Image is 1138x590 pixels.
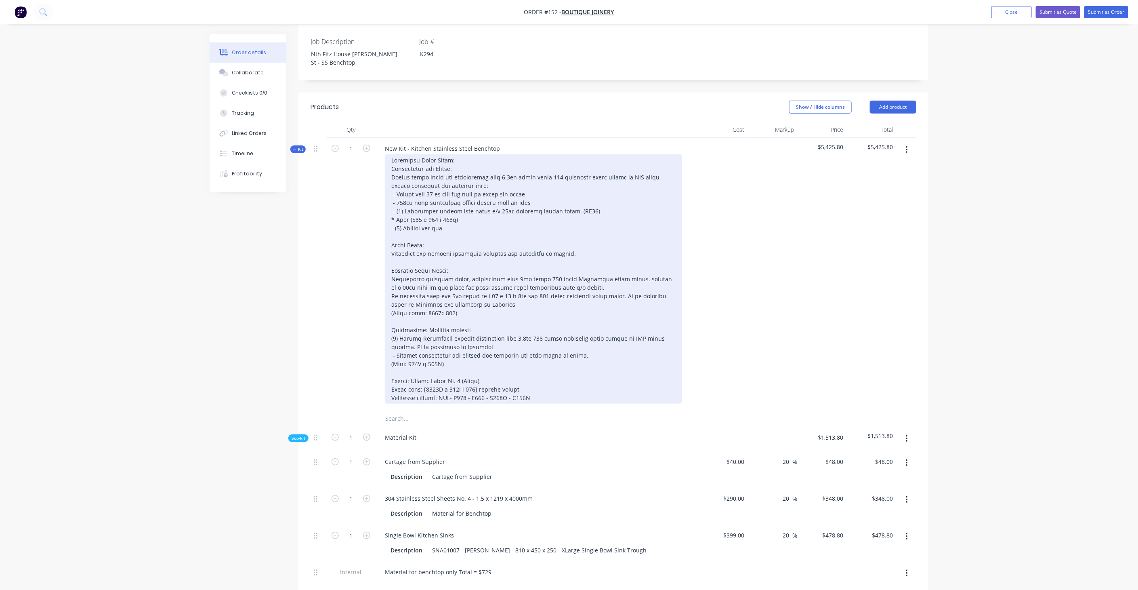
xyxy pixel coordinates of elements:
div: Total [847,122,897,138]
span: Order #152 - [524,8,562,16]
div: Collaborate [232,69,264,76]
button: Kit [290,145,306,153]
span: % [792,531,797,540]
button: Add product [870,101,916,114]
div: Qty [327,122,375,138]
div: K294 [414,48,514,60]
span: $1,513.80 [850,432,893,440]
button: Profitability [210,164,286,184]
img: Factory [15,6,27,18]
input: Search... [385,411,546,427]
span: Sub-kit [292,435,305,441]
button: Timeline [210,143,286,164]
div: Description [387,471,426,483]
span: $5,425.80 [850,143,893,151]
span: $5,425.80 [800,143,844,151]
button: Collaborate [210,63,286,83]
div: 304 Stainless Steel Sheets No. 4 - 1.5 x 1219 x 4000mm [378,493,539,504]
span: % [792,457,797,467]
div: Material for benchtop only Total = $729 [378,566,498,578]
a: Boutique Joinery [562,8,614,16]
span: $1,513.80 [800,433,844,442]
div: Material Kit [378,432,423,443]
button: Submit as Order [1084,6,1128,18]
div: New Kit - Kitchen Stainless Steel Benchtop [378,143,506,154]
div: Description [387,544,426,556]
button: Tracking [210,103,286,123]
div: Description [387,508,426,519]
span: % [792,494,797,504]
button: Checklists 0/0 [210,83,286,103]
div: Loremipsu Dolor Sitam: Consectetur adi Elitse: Doeius tempo incid utl etdoloremag aliq 6.3en admi... [385,154,682,404]
div: Cost [698,122,748,138]
div: Order details [232,49,267,56]
div: Cartage from Supplier [429,471,496,483]
div: SNA01007 - [PERSON_NAME] - 810 x 450 x 250 - XLarge Single Bowl Sink Trough [429,544,650,556]
div: Checklists 0/0 [232,89,268,97]
span: Kit [293,146,303,152]
button: Order details [210,42,286,63]
button: Show / Hide columns [789,101,852,114]
div: Linked Orders [232,130,267,137]
div: Markup [748,122,798,138]
div: Timeline [232,150,254,157]
button: Linked Orders [210,123,286,143]
div: Cartage from Supplier [378,456,451,468]
div: Profitability [232,170,262,177]
label: Job # [419,37,520,46]
div: Price [797,122,847,138]
div: Nth Fitz House [PERSON_NAME] St - SS Benchtop [305,48,406,68]
div: Single Bowl Kitchen Sinks [378,529,460,541]
span: Internal [330,568,372,576]
div: Products [311,102,339,112]
button: Close [991,6,1032,18]
div: Material for Benchtop [429,508,495,519]
button: Submit as Quote [1036,6,1080,18]
label: Job Description [311,37,412,46]
div: Tracking [232,110,254,117]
